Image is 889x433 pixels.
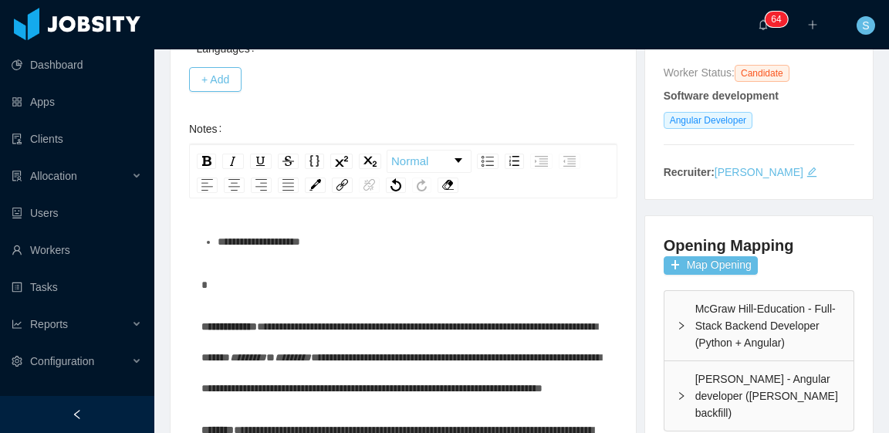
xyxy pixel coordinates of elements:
[194,178,302,193] div: rdw-textalign-control
[30,170,77,182] span: Allocation
[677,321,686,330] i: icon: right
[735,65,789,82] span: Candidate
[771,12,776,27] p: 6
[664,90,779,102] strong: Software development
[12,319,22,330] i: icon: line-chart
[862,16,869,35] span: S
[664,291,854,360] div: icon: rightMcGraw Hill-Education - Full-Stack Backend Developer (Python + Angular)
[474,150,583,173] div: rdw-list-control
[664,235,794,256] h4: Opening Mapping
[12,198,142,228] a: icon: robotUsers
[278,154,299,169] div: Strikethrough
[359,154,381,169] div: Subscript
[278,178,299,193] div: Justify
[305,154,324,169] div: Monospace
[664,166,715,178] strong: Recruiter:
[222,154,244,169] div: Italic
[776,12,782,27] p: 4
[477,154,499,169] div: Unordered
[438,178,458,193] div: Remove
[677,391,686,401] i: icon: right
[197,178,218,193] div: Left
[194,150,384,173] div: rdw-inline-control
[332,178,353,193] div: Link
[505,154,524,169] div: Ordered
[12,49,142,80] a: icon: pie-chartDashboard
[664,256,758,275] button: icon: plusMap Opening
[189,123,228,135] label: Notes
[12,86,142,117] a: icon: appstoreApps
[12,123,142,154] a: icon: auditClients
[530,154,553,169] div: Indent
[329,178,383,193] div: rdw-link-control
[12,235,142,266] a: icon: userWorkers
[664,361,854,431] div: icon: right[PERSON_NAME] - Angular developer ([PERSON_NAME] backfill)
[12,356,22,367] i: icon: setting
[359,178,380,193] div: Unlink
[383,178,434,193] div: rdw-history-control
[806,167,817,178] i: icon: edit
[12,171,22,181] i: icon: solution
[330,154,353,169] div: Superscript
[412,178,431,193] div: Redo
[758,19,769,30] i: icon: bell
[12,272,142,303] a: icon: profileTasks
[189,42,261,55] label: Languages
[251,178,272,193] div: Right
[434,178,461,193] div: rdw-remove-control
[715,166,803,178] a: [PERSON_NAME]
[386,178,406,193] div: Undo
[559,154,580,169] div: Outdent
[224,178,245,193] div: Center
[250,154,272,169] div: Underline
[189,144,617,198] div: rdw-toolbar
[664,112,752,129] span: Angular Developer
[302,178,329,193] div: rdw-color-picker
[765,12,787,27] sup: 64
[30,355,94,367] span: Configuration
[387,151,471,172] a: Block Type
[807,19,818,30] i: icon: plus
[197,154,216,169] div: Bold
[384,150,474,173] div: rdw-block-control
[30,318,68,330] span: Reports
[387,150,472,173] div: rdw-dropdown
[189,67,242,92] button: + Add
[664,66,735,79] span: Worker Status:
[391,146,428,177] span: Normal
